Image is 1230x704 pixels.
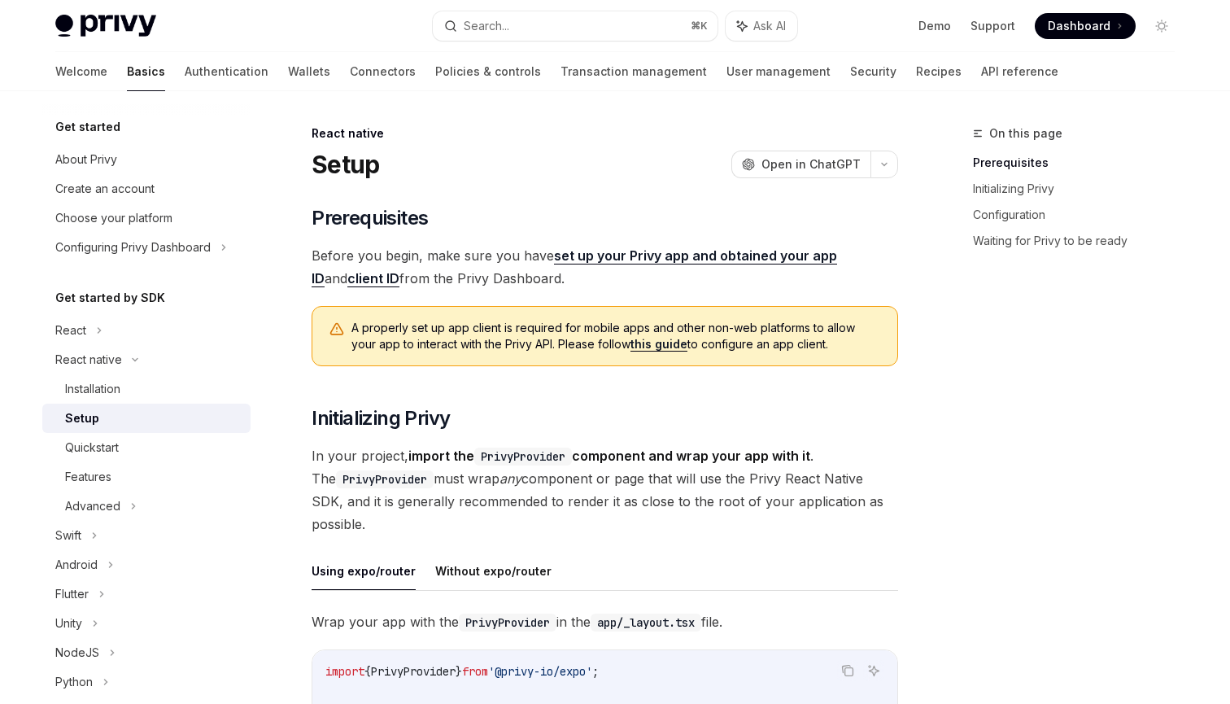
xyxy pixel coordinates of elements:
div: Choose your platform [55,208,172,228]
div: Features [65,467,111,487]
button: Ask AI [726,11,797,41]
button: Search...⌘K [433,11,717,41]
div: Quickstart [65,438,119,457]
button: Using expo/router [312,552,416,590]
a: Waiting for Privy to be ready [973,228,1188,254]
span: import [325,664,364,679]
a: Features [42,462,251,492]
strong: import the component and wrap your app with it [408,448,810,464]
span: Prerequisites [312,205,428,231]
div: NodeJS [55,643,99,662]
div: Search... [464,16,509,36]
button: Copy the contents from the code block [837,660,858,681]
span: '@privy-io/expo' [488,664,592,679]
span: ⌘ K [691,20,708,33]
code: PrivyProvider [459,614,556,632]
button: Toggle dark mode [1149,13,1175,39]
span: } [456,664,462,679]
div: Installation [65,379,120,399]
a: Create an account [42,174,251,203]
span: In your project, . The must wrap component or page that will use the Privy React Native SDK, and ... [312,444,898,536]
a: About Privy [42,145,251,174]
a: Connectors [350,52,416,91]
a: Support [970,18,1015,34]
a: API reference [981,52,1058,91]
div: React [55,321,86,340]
a: Demo [918,18,951,34]
button: Open in ChatGPT [731,151,870,178]
a: Setup [42,404,251,433]
code: app/_layout.tsx [591,614,701,632]
span: PrivyProvider [371,664,456,679]
div: React native [55,350,122,369]
a: this guide [630,337,687,352]
svg: Warning [329,321,345,338]
h5: Get started by SDK [55,288,165,308]
div: Android [55,555,98,575]
code: PrivyProvider [474,448,572,466]
a: Wallets [288,52,330,91]
span: Before you begin, make sure you have and from the Privy Dashboard. [312,244,898,290]
div: Advanced [65,496,120,516]
div: Unity [55,614,82,633]
span: On this page [989,124,1062,143]
a: Recipes [916,52,962,91]
a: Security [850,52,896,91]
a: Authentication [185,52,268,91]
a: Transaction management [560,52,707,91]
div: Flutter [55,584,89,604]
div: About Privy [55,150,117,169]
span: from [462,664,488,679]
span: Wrap your app with the in the file. [312,610,898,633]
div: Swift [55,526,81,545]
a: set up your Privy app and obtained your app ID [312,247,837,287]
a: Installation [42,374,251,404]
button: Without expo/router [435,552,552,590]
a: Choose your platform [42,203,251,233]
div: Python [55,672,93,692]
button: Ask AI [863,660,884,681]
span: ; [592,664,599,679]
span: Open in ChatGPT [761,156,861,173]
span: A properly set up app client is required for mobile apps and other non-web platforms to allow you... [351,320,881,352]
div: Setup [65,409,99,428]
a: Configuration [973,202,1188,228]
a: Policies & controls [435,52,541,91]
a: Welcome [55,52,107,91]
a: Prerequisites [973,150,1188,176]
h5: Get started [55,117,120,137]
span: Initializing Privy [312,405,450,431]
img: light logo [55,15,156,37]
a: client ID [347,270,399,287]
a: User management [726,52,831,91]
em: any [499,470,521,487]
div: Configuring Privy Dashboard [55,238,211,257]
code: PrivyProvider [336,470,434,488]
div: Create an account [55,179,155,199]
a: Dashboard [1035,13,1136,39]
span: Ask AI [753,18,786,34]
a: Quickstart [42,433,251,462]
span: { [364,664,371,679]
a: Initializing Privy [973,176,1188,202]
a: Basics [127,52,165,91]
div: React native [312,125,898,142]
h1: Setup [312,150,379,179]
span: Dashboard [1048,18,1110,34]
